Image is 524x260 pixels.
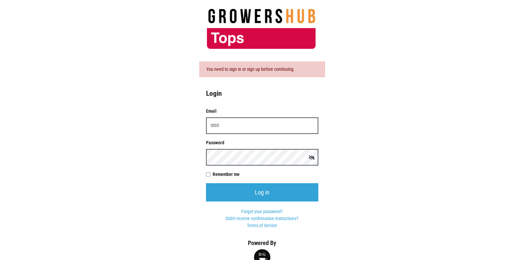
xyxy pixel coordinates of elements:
img: 279edf242af8f9d49a69d9d2afa010fb.png [196,8,329,50]
div: You need to sign in or sign up before continuing. [199,62,325,77]
a: Terms of Service [247,223,277,228]
input: Log in [206,183,318,201]
label: Remember me [213,171,318,178]
h5: Powered By [196,239,329,247]
h4: Login [206,89,318,98]
a: Forgot your password? [241,209,283,214]
a: Didn't receive confirmation instructions? [226,216,298,221]
label: Password [206,139,318,146]
label: Email [206,108,318,115]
